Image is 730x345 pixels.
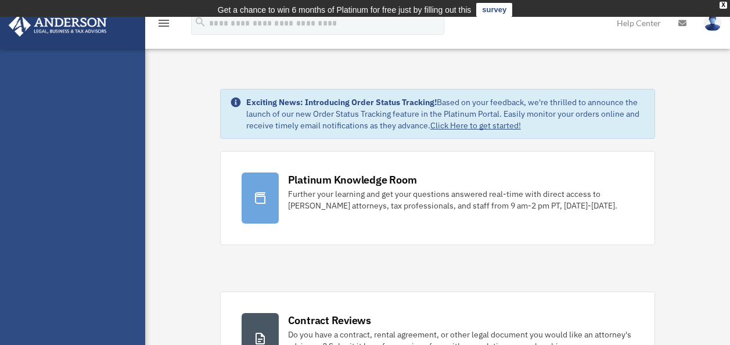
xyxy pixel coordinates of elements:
a: menu [157,20,171,30]
a: Platinum Knowledge Room Further your learning and get your questions answered real-time with dire... [220,151,656,245]
img: Anderson Advisors Platinum Portal [5,14,110,37]
img: User Pic [704,15,721,31]
div: Based on your feedback, we're thrilled to announce the launch of our new Order Status Tracking fe... [246,96,646,131]
i: search [194,16,207,28]
i: menu [157,16,171,30]
div: Get a chance to win 6 months of Platinum for free just by filling out this [218,3,472,17]
div: close [720,2,727,9]
strong: Exciting News: Introducing Order Status Tracking! [246,97,437,107]
a: Click Here to get started! [430,120,521,131]
div: Platinum Knowledge Room [288,172,417,187]
div: Contract Reviews [288,313,371,328]
div: Further your learning and get your questions answered real-time with direct access to [PERSON_NAM... [288,188,634,211]
a: survey [476,3,512,17]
